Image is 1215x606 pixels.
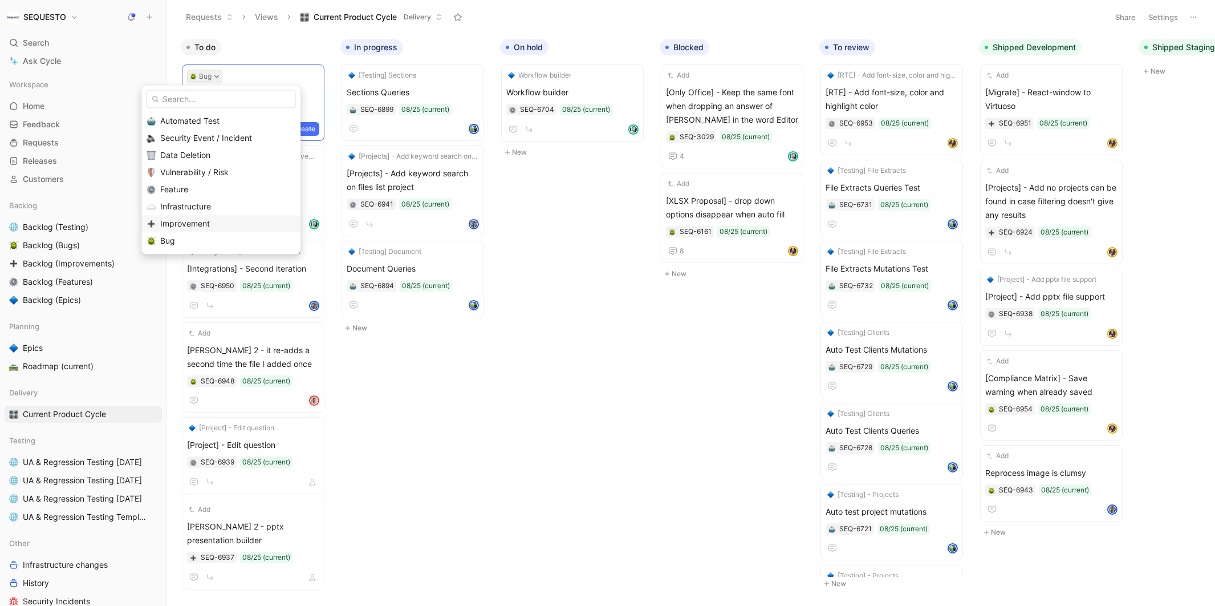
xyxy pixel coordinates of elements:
img: ➕ [147,219,156,228]
span: Vulnerability / Risk [160,167,229,177]
span: Feature [160,184,188,194]
input: Search... [146,90,296,108]
img: 🗑️ [147,151,156,160]
span: Automated Test [160,116,220,126]
span: Bug [160,236,175,245]
img: 🪲 [147,236,156,245]
img: ⚙️ [147,185,156,194]
img: 🛡️ [147,168,156,177]
img: 🤖 [147,116,156,126]
span: Security Event / Incident [160,133,252,143]
span: Infrastructure [160,201,211,211]
img: ☁️ [147,202,156,211]
img: 🔉 [147,134,156,143]
span: Data Deletion [160,150,210,160]
span: Improvement [160,219,210,228]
